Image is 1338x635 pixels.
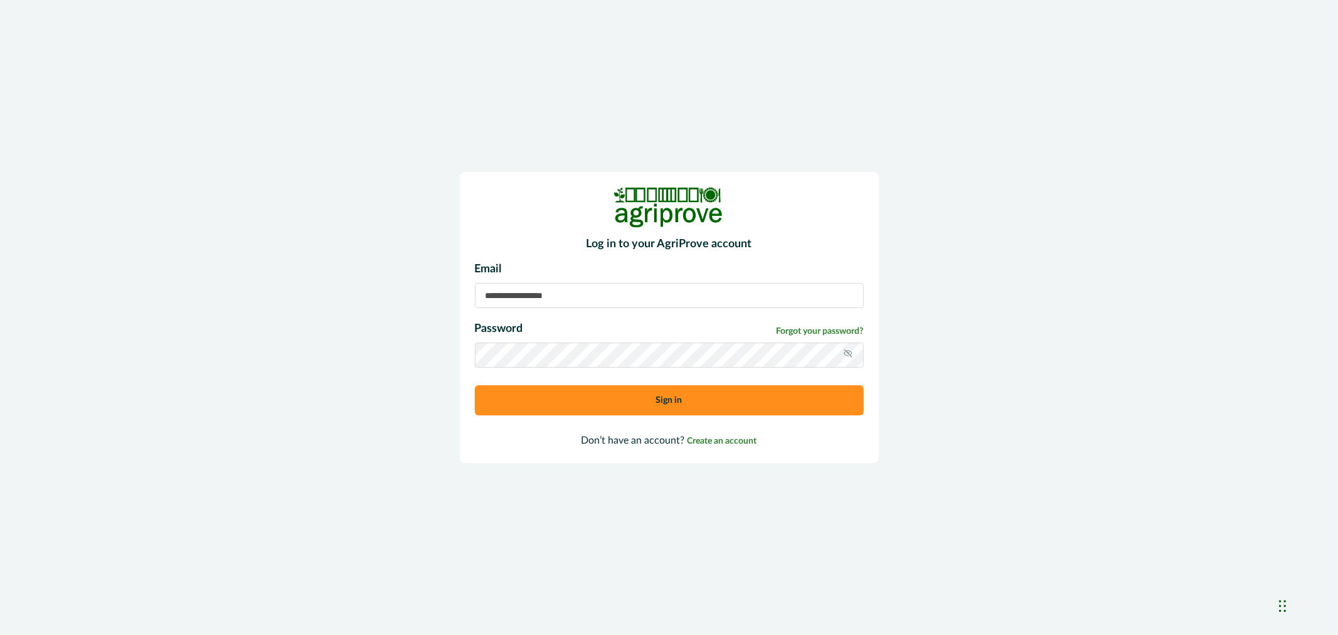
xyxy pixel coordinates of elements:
p: Don’t have an account? [475,433,864,448]
a: Create an account [688,435,757,446]
a: Forgot your password? [777,325,864,338]
p: Password [475,321,523,338]
img: Logo Image [613,187,726,228]
p: Email [475,261,864,278]
div: Drag [1279,587,1287,625]
h2: Log in to your AgriProve account [475,238,864,252]
iframe: Chat Widget [1275,575,1338,635]
button: Sign in [475,385,864,415]
span: Create an account [688,437,757,446]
